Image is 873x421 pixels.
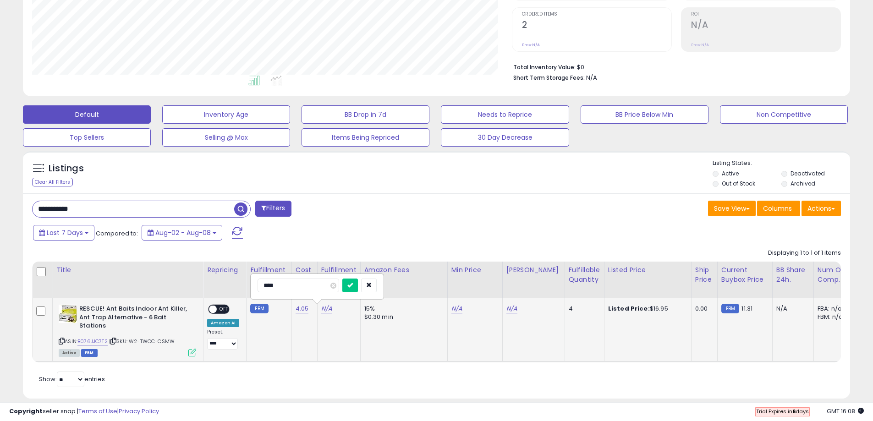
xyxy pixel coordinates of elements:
[713,159,850,168] p: Listing States:
[109,338,175,345] span: | SKU: W2-TWOC-CSMW
[364,265,444,275] div: Amazon Fees
[756,408,809,415] span: Trial Expires in days
[296,265,313,275] div: Cost
[722,169,739,177] label: Active
[59,305,196,355] div: ASIN:
[608,304,650,313] b: Listed Price:
[441,105,569,124] button: Needs to Reprice
[513,61,834,72] li: $0
[451,304,462,313] a: N/A
[569,265,600,284] div: Fulfillable Quantity
[791,180,815,187] label: Archived
[9,407,43,416] strong: Copyright
[49,162,84,175] h5: Listings
[162,128,290,147] button: Selling @ Max
[56,265,199,275] div: Title
[722,180,755,187] label: Out of Stock
[39,375,105,383] span: Show: entries
[763,204,792,213] span: Columns
[586,73,597,82] span: N/A
[451,265,499,275] div: Min Price
[23,128,151,147] button: Top Sellers
[569,305,597,313] div: 4
[155,228,211,237] span: Aug-02 - Aug-08
[78,407,117,416] a: Terms of Use
[721,265,769,284] div: Current Buybox Price
[721,304,739,313] small: FBM
[791,169,825,177] label: Deactivated
[608,305,684,313] div: $16.95
[142,225,222,241] button: Aug-02 - Aug-08
[513,74,585,82] b: Short Term Storage Fees:
[506,265,561,275] div: [PERSON_NAME]
[364,305,440,313] div: 15%
[827,407,864,416] span: 2025-08-16 16:08 GMT
[321,265,357,284] div: Fulfillment Cost
[441,128,569,147] button: 30 Day Decrease
[47,228,83,237] span: Last 7 Days
[207,319,239,327] div: Amazon AI
[96,229,138,238] span: Compared to:
[608,265,687,275] div: Listed Price
[506,304,517,313] a: N/A
[250,265,287,275] div: Fulfillment
[162,105,290,124] button: Inventory Age
[691,12,840,17] span: ROI
[757,201,800,216] button: Columns
[818,265,851,284] div: Num of Comp.
[33,225,94,241] button: Last 7 Days
[119,407,159,416] a: Privacy Policy
[691,20,840,32] h2: N/A
[59,349,80,357] span: All listings currently available for purchase on Amazon
[522,42,540,48] small: Prev: N/A
[776,265,810,284] div: BB Share 24h.
[77,338,108,345] a: B076JJC7T2
[818,305,848,313] div: FBA: n/a
[364,313,440,321] div: $0.30 min
[296,304,309,313] a: 4.05
[302,128,429,147] button: Items Being Repriced
[695,265,714,284] div: Ship Price
[741,304,752,313] span: 11.31
[581,105,708,124] button: BB Price Below Min
[302,105,429,124] button: BB Drop in 7d
[81,349,98,357] span: FBM
[23,105,151,124] button: Default
[522,20,671,32] h2: 2
[522,12,671,17] span: Ordered Items
[792,408,796,415] b: 6
[59,305,77,323] img: 51BZxaGB83L._SL40_.jpg
[708,201,756,216] button: Save View
[250,304,268,313] small: FBM
[691,42,709,48] small: Prev: N/A
[217,306,231,313] span: OFF
[207,329,239,350] div: Preset:
[32,178,73,186] div: Clear All Filters
[513,63,576,71] b: Total Inventory Value:
[207,265,242,275] div: Repricing
[776,305,807,313] div: N/A
[321,304,332,313] a: N/A
[255,201,291,217] button: Filters
[79,305,191,333] b: RESCUE! Ant Baits Indoor Ant Killer, Ant Trap Alternative - 6 Bait Stations
[9,407,159,416] div: seller snap | |
[720,105,848,124] button: Non Competitive
[802,201,841,216] button: Actions
[768,249,841,257] div: Displaying 1 to 1 of 1 items
[818,313,848,321] div: FBM: n/a
[695,305,710,313] div: 0.00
